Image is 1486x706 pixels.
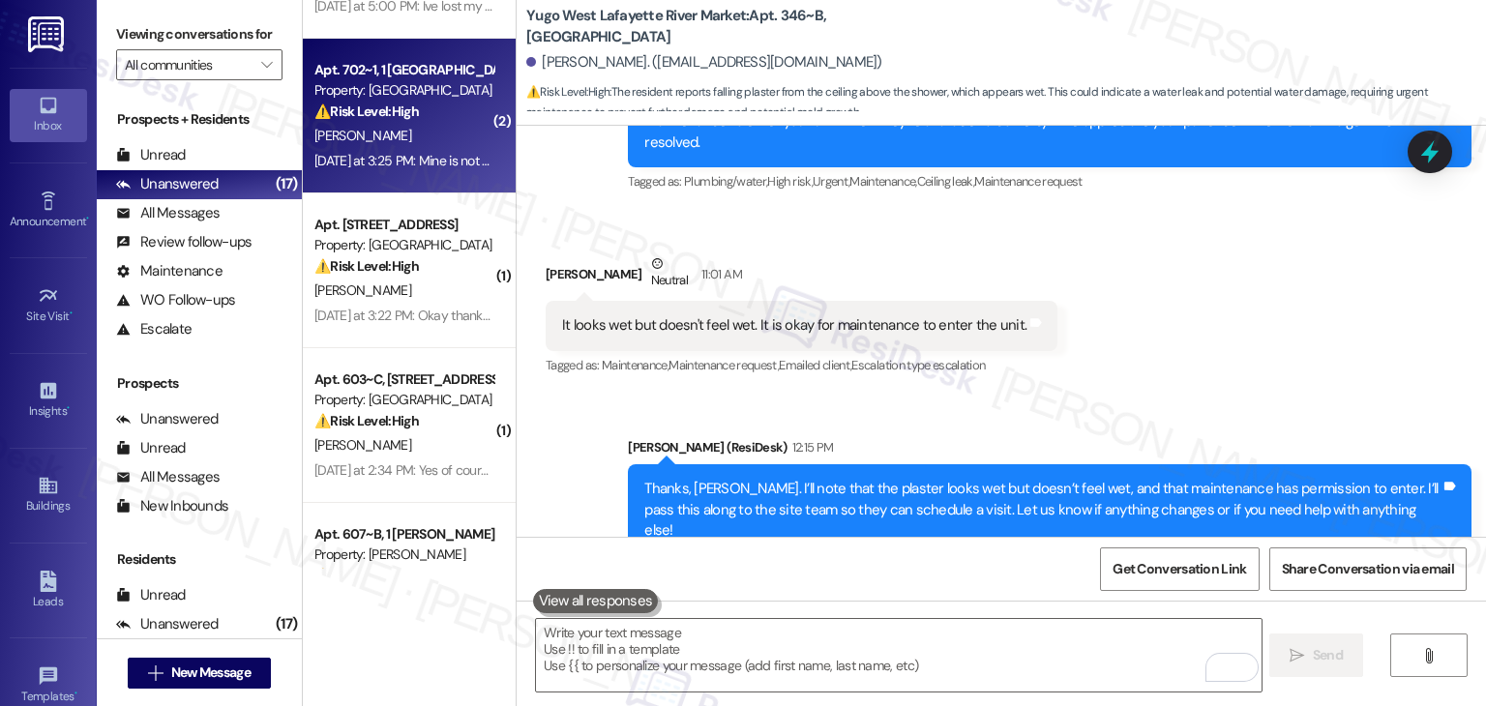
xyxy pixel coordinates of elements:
[669,357,779,373] span: Maintenance request ,
[116,232,252,252] div: Review follow-ups
[1113,559,1246,579] span: Get Conversation Link
[70,307,73,320] span: •
[116,174,219,194] div: Unanswered
[849,173,916,190] span: Maintenance ,
[314,369,493,390] div: Apt. 603~C, [STREET_ADDRESS]
[1100,547,1259,591] button: Get Conversation Link
[314,215,493,235] div: Apt. [STREET_ADDRESS]
[546,253,1057,301] div: [PERSON_NAME]
[67,401,70,415] span: •
[602,357,669,373] span: Maintenance ,
[314,80,493,101] div: Property: [GEOGRAPHIC_DATA]
[314,235,493,255] div: Property: [GEOGRAPHIC_DATA]
[86,212,89,225] span: •
[97,109,302,130] div: Prospects + Residents
[917,173,975,190] span: Ceiling leak ,
[116,319,192,339] div: Escalate
[271,169,302,199] div: (17)
[1269,633,1363,677] button: Send
[1282,559,1454,579] span: Share Conversation via email
[314,127,411,144] span: [PERSON_NAME]
[97,373,302,394] div: Prospects
[536,619,1261,691] textarea: To enrich screen reader interactions, please activate Accessibility in Grammarly extension settings
[974,173,1083,190] span: Maintenance request
[526,82,1486,124] span: : The resident reports falling plaster from the ceiling above the shower, which appears wet. This...
[171,662,251,683] span: New Message
[314,461,740,479] div: [DATE] at 2:34 PM: Yes of course 2025-9019894 for the Austin police report
[116,261,223,281] div: Maintenance
[125,49,252,80] input: All communities
[116,19,282,49] label: Viewing conversations for
[10,89,87,141] a: Inbox
[314,60,493,80] div: Apt. 702~1, 1 [GEOGRAPHIC_DATA]
[116,145,186,165] div: Unread
[314,524,493,544] div: Apt. 607~B, 1 [PERSON_NAME]
[314,257,419,275] strong: ⚠️ Risk Level: High
[851,357,985,373] span: Escalation type escalation
[1269,547,1467,591] button: Share Conversation via email
[97,549,302,570] div: Residents
[74,687,77,700] span: •
[697,264,742,284] div: 11:01 AM
[116,203,220,223] div: All Messages
[644,479,1441,541] div: Thanks, [PERSON_NAME]. I’ll note that the plaster looks wet but doesn’t feel wet, and that mainte...
[1421,648,1436,663] i: 
[788,437,834,457] div: 12:15 PM
[314,567,419,584] strong: ⚠️ Risk Level: High
[10,469,87,521] a: Buildings
[116,496,228,516] div: New Inbounds
[684,173,767,190] span: Plumbing/water ,
[562,315,1026,336] div: It looks wet but doesn't feel wet. It is okay for maintenance to enter the unit.
[628,167,1471,195] div: Tagged as:
[779,357,851,373] span: Emailed client ,
[314,544,493,565] div: Property: [PERSON_NAME]
[148,665,163,681] i: 
[813,173,849,190] span: Urgent ,
[1290,648,1304,663] i: 
[128,658,271,689] button: New Message
[314,307,936,324] div: [DATE] at 3:22 PM: Okay thank you so much I'm leaving work now and will be dropping off rent in l...
[314,152,525,169] div: [DATE] at 3:25 PM: Mine is not working
[314,390,493,410] div: Property: [GEOGRAPHIC_DATA]
[314,436,411,454] span: [PERSON_NAME]
[314,281,411,299] span: [PERSON_NAME]
[1313,645,1343,665] span: Send
[314,103,419,120] strong: ⚠️ Risk Level: High
[10,374,87,427] a: Insights •
[647,253,692,294] div: Neutral
[526,6,913,47] b: Yugo West Lafayette River Market: Apt. 346~B, [GEOGRAPHIC_DATA]
[116,290,235,310] div: WO Follow-ups
[10,565,87,617] a: Leads
[28,16,68,52] img: ResiDesk Logo
[116,409,219,429] div: Unanswered
[526,84,609,100] strong: ⚠️ Risk Level: High
[116,614,219,634] div: Unanswered
[314,412,419,429] strong: ⚠️ Risk Level: High
[116,438,186,458] div: Unread
[271,609,302,639] div: (17)
[767,173,813,190] span: High risk ,
[546,351,1057,379] div: Tagged as:
[628,437,1471,464] div: [PERSON_NAME] (ResiDesk)
[526,52,882,73] div: [PERSON_NAME]. ([EMAIL_ADDRESS][DOMAIN_NAME])
[116,467,220,487] div: All Messages
[116,585,186,605] div: Unread
[261,57,272,73] i: 
[10,279,87,332] a: Site Visit •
